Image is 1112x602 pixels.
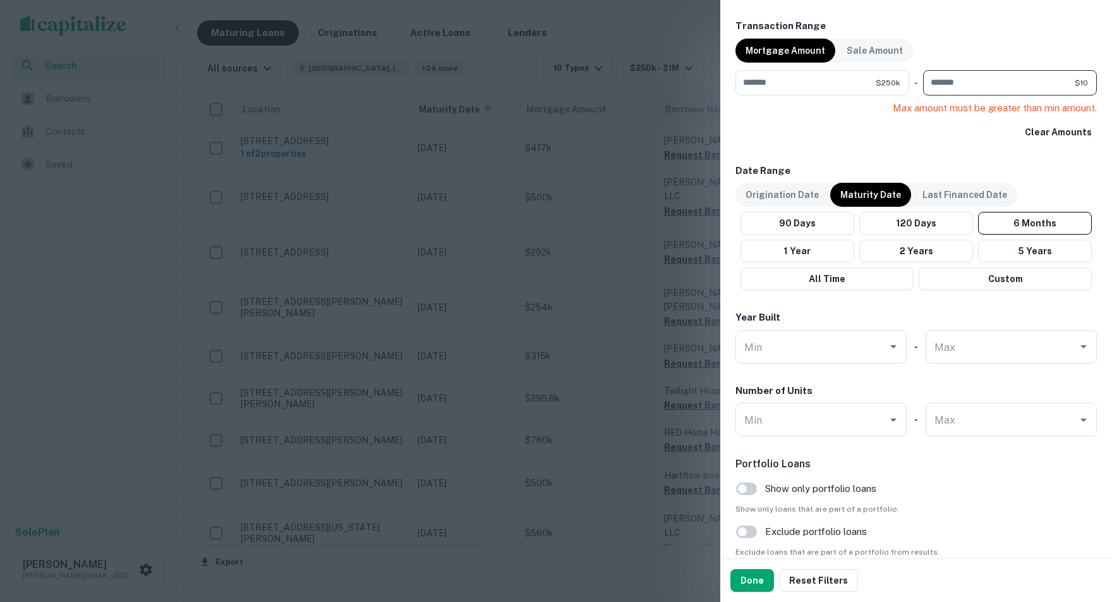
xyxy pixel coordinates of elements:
[919,267,1092,290] button: Custom
[885,411,902,429] button: Open
[922,188,1007,202] p: Last Financed Date
[914,70,918,95] div: -
[730,569,774,592] button: Done
[1075,338,1092,355] button: Open
[847,44,903,58] p: Sale Amount
[840,188,901,202] p: Maturity Date
[779,569,858,592] button: Reset Filters
[859,212,973,235] button: 120 Days
[978,240,1092,262] button: 5 Years
[885,338,902,355] button: Open
[746,44,825,58] p: Mortgage Amount
[740,267,914,290] button: All Time
[765,481,876,496] span: Show only portfolio loans
[735,164,1097,178] h6: Date Range
[735,503,1097,515] span: Show only loans that are part of a portfolio.
[914,412,918,427] h6: -
[1075,77,1088,89] span: $10
[978,212,1092,235] button: 6 Months
[735,310,780,325] h6: Year Built
[740,212,854,235] button: 90 Days
[1075,411,1092,429] button: Open
[746,188,819,202] p: Origination Date
[914,340,918,354] h6: -
[893,101,1097,116] p: Max amount must be greater than min amount.
[740,240,854,262] button: 1 Year
[735,19,1097,34] h6: Transaction Range
[765,524,867,539] span: Exclude portfolio loans
[1020,121,1097,144] button: Clear Amounts
[1049,501,1112,562] iframe: Chat Widget
[876,77,900,89] span: $250k
[735,457,1097,472] h6: Portfolio Loans
[735,546,1097,558] span: Exclude loans that are part of a portfolio from results.
[735,384,813,398] h6: Number of Units
[859,240,973,262] button: 2 Years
